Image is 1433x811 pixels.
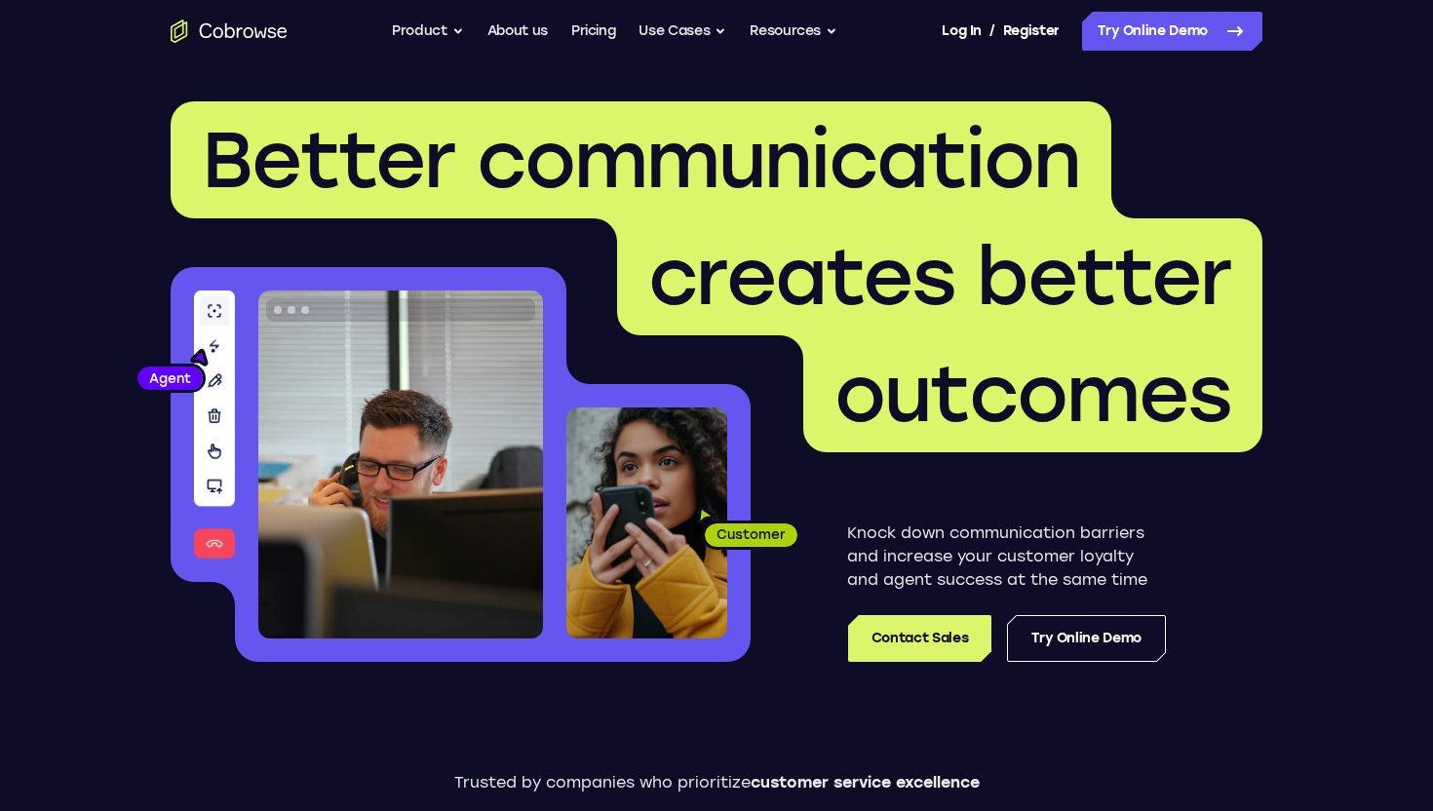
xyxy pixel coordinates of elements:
button: Resources [750,12,837,51]
a: Contact Sales [848,615,991,662]
img: A customer holding their phone [566,407,727,638]
span: outcomes [834,347,1231,441]
span: customer service excellence [751,773,980,792]
a: Log In [942,12,981,51]
a: Try Online Demo [1007,615,1166,662]
a: Register [1003,12,1060,51]
a: Pricing [571,12,616,51]
a: About us [487,12,548,51]
p: Knock down communication barriers and increase your customer loyalty and agent success at the sam... [847,521,1166,592]
span: creates better [648,230,1231,324]
a: Go to the home page [171,19,288,43]
button: Use Cases [639,12,726,51]
a: Try Online Demo [1082,12,1262,51]
span: Better communication [202,113,1080,207]
img: A customer support agent talking on the phone [258,290,543,638]
button: Product [392,12,464,51]
span: / [989,19,995,43]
